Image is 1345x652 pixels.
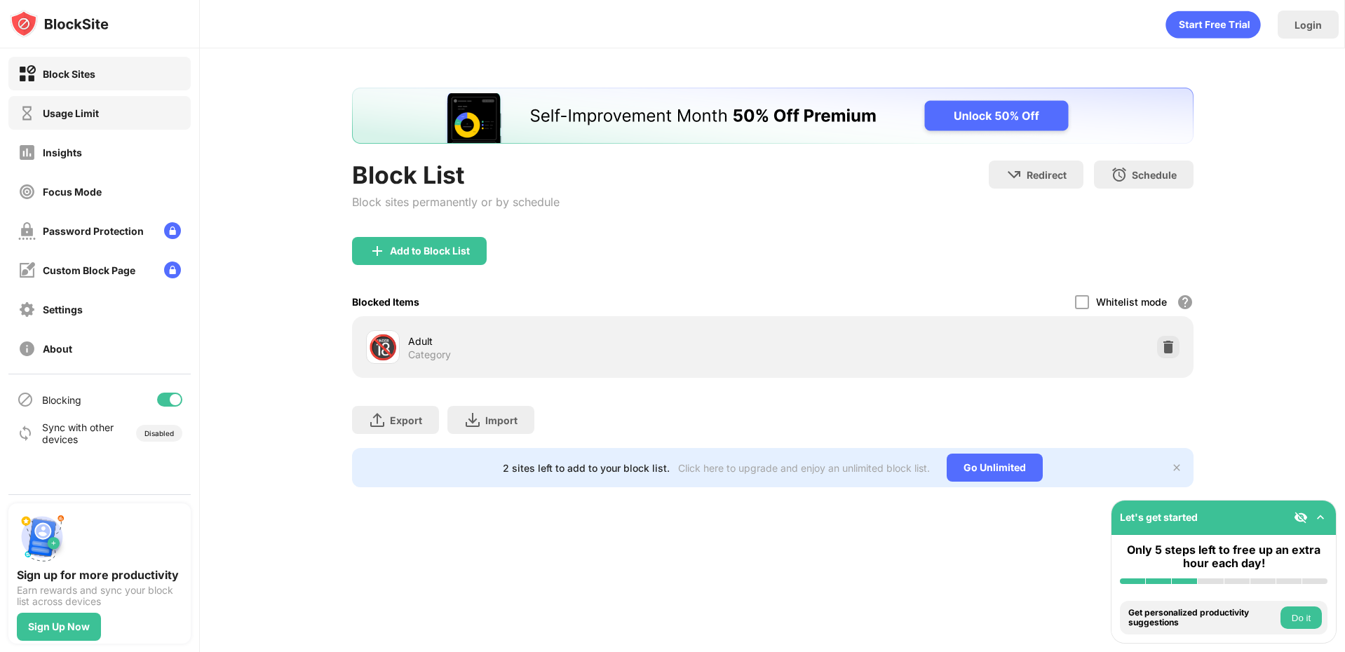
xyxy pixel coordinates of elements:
img: sync-icon.svg [17,425,34,442]
div: Password Protection [43,225,144,237]
div: Let's get started [1120,511,1198,523]
img: eye-not-visible.svg [1294,510,1308,524]
button: Do it [1280,606,1322,629]
img: lock-menu.svg [164,262,181,278]
img: logo-blocksite.svg [10,10,109,38]
img: push-signup.svg [17,512,67,562]
img: lock-menu.svg [164,222,181,239]
div: Blocked Items [352,296,419,308]
div: Usage Limit [43,107,99,119]
img: block-on.svg [18,65,36,83]
img: settings-off.svg [18,301,36,318]
div: Sign Up Now [28,621,90,632]
div: About [43,343,72,355]
div: Blocking [42,394,81,406]
div: Sync with other devices [42,421,114,445]
div: Adult [408,334,773,348]
div: Category [408,348,451,361]
div: Redirect [1027,169,1067,181]
div: Whitelist mode [1096,296,1167,308]
img: time-usage-off.svg [18,104,36,122]
div: Disabled [144,429,174,437]
img: omni-setup-toggle.svg [1313,510,1327,524]
div: Sign up for more productivity [17,568,182,582]
div: Go Unlimited [947,454,1043,482]
div: Click here to upgrade and enjoy an unlimited block list. [678,462,930,474]
div: Only 5 steps left to free up an extra hour each day! [1120,543,1327,570]
div: Add to Block List [390,245,470,257]
div: Block Sites [43,68,95,80]
div: Focus Mode [43,186,102,198]
div: Get personalized productivity suggestions [1128,608,1277,628]
img: insights-off.svg [18,144,36,161]
img: password-protection-off.svg [18,222,36,240]
div: Insights [43,147,82,158]
div: Block sites permanently or by schedule [352,195,560,209]
div: Export [390,414,422,426]
iframe: Banner [352,88,1194,144]
div: Earn rewards and sync your block list across devices [17,585,182,607]
div: Login [1295,19,1322,31]
img: blocking-icon.svg [17,391,34,408]
div: 2 sites left to add to your block list. [503,462,670,474]
div: 🔞 [368,333,398,362]
img: about-off.svg [18,340,36,358]
div: Custom Block Page [43,264,135,276]
img: focus-off.svg [18,183,36,201]
div: Settings [43,304,83,315]
div: Import [485,414,518,426]
div: Block List [352,161,560,189]
img: x-button.svg [1171,462,1182,473]
div: animation [1165,11,1261,39]
img: customize-block-page-off.svg [18,262,36,279]
div: Schedule [1132,169,1177,181]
